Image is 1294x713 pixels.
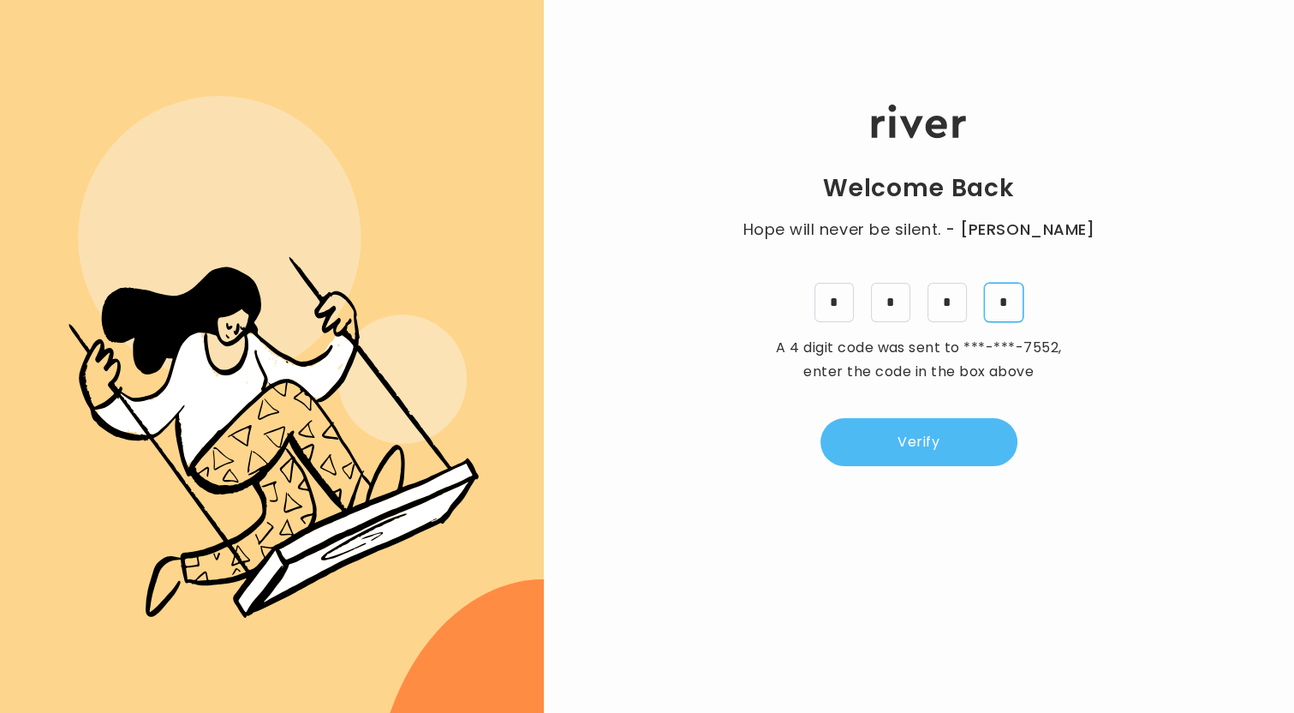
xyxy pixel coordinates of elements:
[945,218,1094,242] span: - [PERSON_NAME]
[726,218,1112,242] p: Hope will never be silent.
[984,283,1023,322] input: 8
[823,173,1015,204] h1: Welcome Back
[814,283,854,322] input: 3
[776,338,1061,381] span: A 4 digit code was sent to , enter the code in the box above
[927,283,967,322] input: 0
[871,283,910,322] input: 0
[820,418,1017,466] button: Verify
